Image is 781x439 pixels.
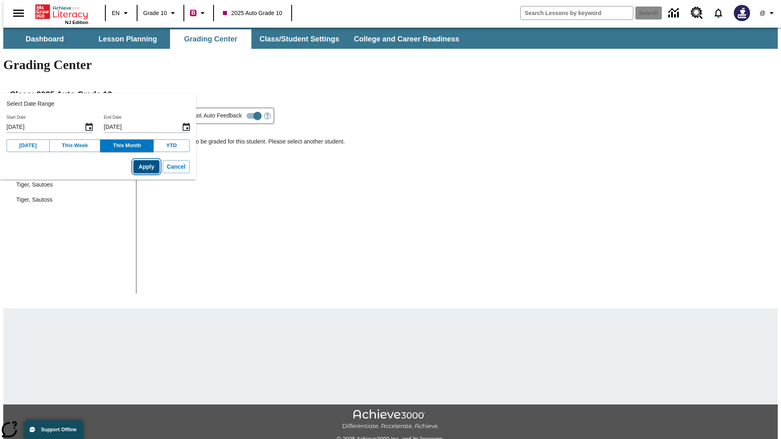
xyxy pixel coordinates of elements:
div: Home [35,3,88,25]
button: This Week [49,139,101,152]
button: This Month [100,139,154,152]
button: College and Career Readiness [347,29,466,49]
button: [DATE] [7,139,50,152]
img: Avatar [734,5,750,21]
span: EN [112,9,120,17]
span: 2025 Auto Grade 10 [223,9,282,17]
button: Open side menu [7,1,31,25]
span: Grade 10 [143,9,167,17]
span: Tiger, Sautoss [16,196,129,204]
h1: Grading Center [3,57,778,72]
a: Notifications [708,2,729,24]
button: Open Help for Writing Assistant [261,108,274,124]
button: Support Offline [24,420,83,439]
button: Lesson Planning [87,29,168,49]
p: There is no work to be graded for this student. Please select another student. [151,137,771,152]
span: Support Offline [41,427,76,432]
button: Grading Center [170,29,251,49]
button: YTD [153,139,190,152]
label: Start Date [7,114,26,120]
button: Grade: Grade 10, Select a grade [140,6,181,20]
button: Profile/Settings [755,6,781,20]
span: Tiger, Sautoes [16,180,129,189]
span: @ [759,9,765,17]
button: Class/Student Settings [253,29,346,49]
span: B [191,8,195,18]
button: End Date, Choose date, September 4, 2025, Selected [178,119,194,135]
button: Boost Class color is violet red. Change class color [187,6,211,20]
img: Achieve3000 Differentiate Accelerate Achieve [342,409,439,430]
span: Auto Feedback [203,111,242,120]
label: End Date [104,114,122,120]
a: Home [35,4,88,20]
h2: Select Date Range [7,100,190,108]
a: Data Center [663,2,686,24]
button: Dashboard [4,29,85,49]
a: Resource Center, Will open in new tab [686,2,708,24]
button: Start Date, Choose date, September 1, 2025, Selected [81,119,97,135]
div: Tiger, Sautoes [10,177,136,192]
button: Language: EN, Select a language [108,6,134,20]
div: SubNavbar [3,28,778,49]
div: Tiger, Sautoss [10,192,136,207]
h2: Class : 2025 Auto Grade 10 [10,88,771,101]
input: search field [521,7,633,20]
button: Select a new avatar [729,2,755,24]
span: NJ Edition [65,20,88,25]
button: Apply [133,160,159,174]
button: Cancel [163,160,190,174]
div: SubNavbar [3,29,467,49]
